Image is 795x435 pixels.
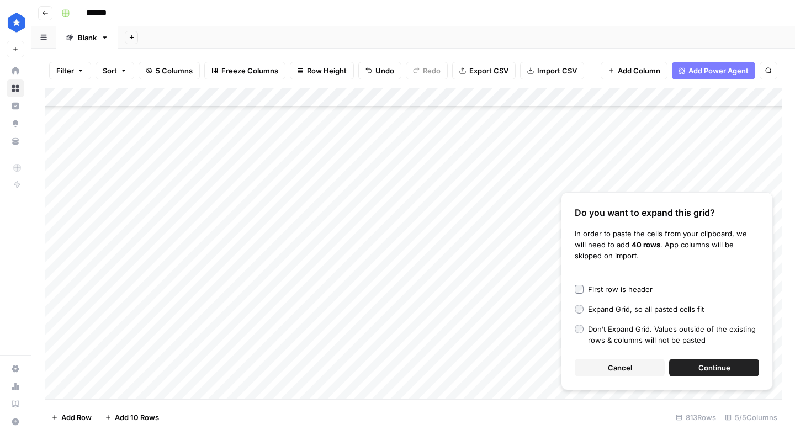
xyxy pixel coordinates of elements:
[56,65,74,76] span: Filter
[688,65,749,76] span: Add Power Agent
[7,13,26,33] img: ConsumerAffairs Logo
[575,305,584,314] input: Expand Grid, so all pasted cells fit
[7,413,24,431] button: Help + Support
[469,65,508,76] span: Export CSV
[49,62,91,79] button: Filter
[672,62,755,79] button: Add Power Agent
[7,97,24,115] a: Insights
[156,65,193,76] span: 5 Columns
[452,62,516,79] button: Export CSV
[406,62,448,79] button: Redo
[537,65,577,76] span: Import CSV
[588,304,704,315] div: Expand Grid, so all pasted cells fit
[423,65,441,76] span: Redo
[56,26,118,49] a: Blank
[61,412,92,423] span: Add Row
[375,65,394,76] span: Undo
[671,409,720,426] div: 813 Rows
[669,359,759,376] button: Continue
[588,284,653,295] div: First row is header
[45,409,98,426] button: Add Row
[78,32,97,43] div: Blank
[575,285,584,294] input: First row is header
[588,323,759,346] div: Don’t Expand Grid. Values outside of the existing rows & columns will not be pasted
[575,325,584,333] input: Don’t Expand Grid. Values outside of the existing rows & columns will not be pasted
[7,378,24,395] a: Usage
[575,206,759,219] div: Do you want to expand this grid?
[358,62,401,79] button: Undo
[7,132,24,150] a: Your Data
[698,362,730,373] span: Continue
[290,62,354,79] button: Row Height
[204,62,285,79] button: Freeze Columns
[618,65,660,76] span: Add Column
[7,360,24,378] a: Settings
[720,409,782,426] div: 5/5 Columns
[7,79,24,97] a: Browse
[307,65,347,76] span: Row Height
[601,62,667,79] button: Add Column
[575,359,665,376] button: Cancel
[221,65,278,76] span: Freeze Columns
[139,62,200,79] button: 5 Columns
[7,9,24,36] button: Workspace: ConsumerAffairs
[7,62,24,79] a: Home
[7,115,24,132] a: Opportunities
[7,395,24,413] a: Learning Hub
[575,228,759,261] div: In order to paste the cells from your clipboard, we will need to add . App columns will be skippe...
[98,409,166,426] button: Add 10 Rows
[520,62,584,79] button: Import CSV
[608,362,632,373] span: Cancel
[632,240,660,249] b: 40 rows
[103,65,117,76] span: Sort
[115,412,159,423] span: Add 10 Rows
[96,62,134,79] button: Sort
